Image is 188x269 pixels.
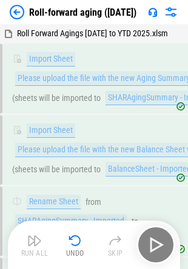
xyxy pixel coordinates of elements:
img: Support [148,7,158,17]
img: Settings menu [164,5,178,19]
div: Import Sheet [27,52,75,66]
div: Roll-forward aging ([DATE]) [29,7,136,18]
img: Back [10,5,24,19]
div: Undo [66,250,84,257]
div: to [132,217,138,226]
span: Roll Forward Agings [DATE] to YTD 2025.xlsm [17,28,168,38]
div: from [86,198,101,207]
div: SHARAgingSummary - Imported [15,214,127,228]
button: Undo [56,230,95,259]
img: Undo [68,233,82,248]
div: Rename Sheet [27,195,81,209]
div: Import Sheet [27,123,75,138]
